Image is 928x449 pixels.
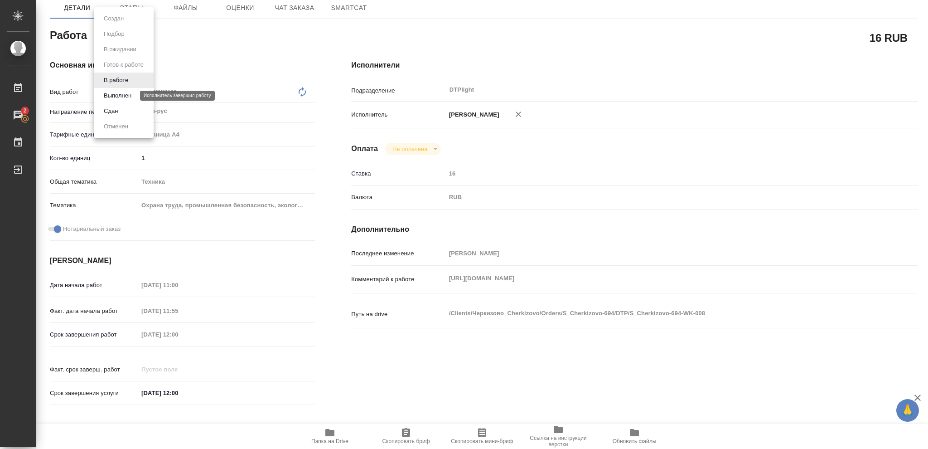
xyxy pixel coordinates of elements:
button: Подбор [101,29,127,39]
button: Выполнен [101,91,134,101]
button: Сдан [101,106,121,116]
button: Создан [101,14,126,24]
button: В ожидании [101,44,139,54]
button: Отменен [101,122,131,132]
button: В работе [101,75,131,85]
button: Готов к работе [101,60,146,70]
